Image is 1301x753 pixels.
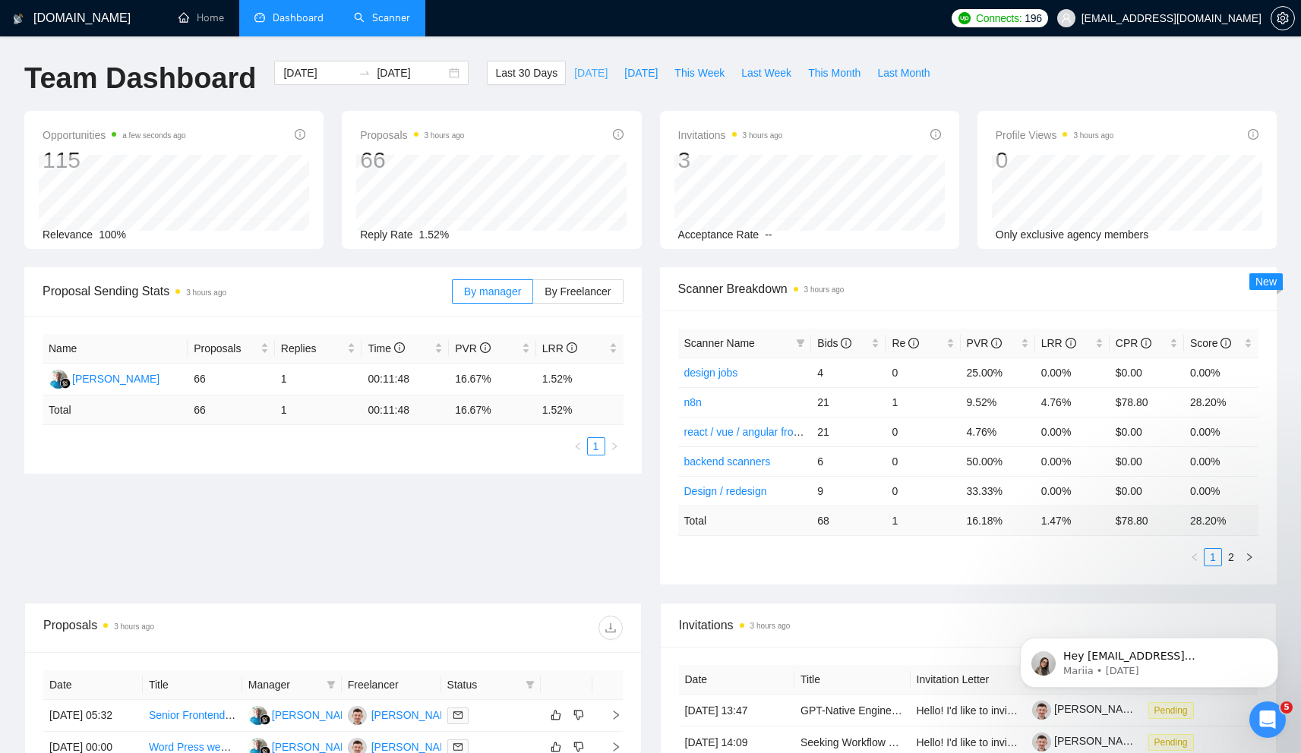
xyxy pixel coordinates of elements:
td: 25.00% [961,358,1035,387]
td: $78.80 [1110,387,1184,417]
span: left [1190,553,1199,562]
span: PVR [455,342,491,354]
td: 68 [811,506,886,535]
img: SS [49,370,68,389]
span: Pending [1148,734,1194,751]
td: 9 [811,476,886,506]
span: Last Week [741,65,791,81]
td: 1 [275,395,362,425]
span: This Month [808,65,860,81]
th: Name [43,334,188,364]
th: Freelancer [342,670,441,700]
button: like [547,706,565,724]
a: Pending [1148,704,1200,716]
a: Design / redesign [684,485,767,497]
span: Reply Rate [360,228,412,241]
time: 3 hours ago [425,131,465,140]
span: Last Month [877,65,930,81]
td: $ 78.80 [1110,506,1184,535]
span: filter [796,339,805,348]
td: 6 [811,446,886,476]
td: 0.00% [1184,476,1258,506]
span: Profile Views [996,126,1114,144]
img: SS [248,706,267,725]
time: a few seconds ago [122,131,185,140]
span: 196 [1025,10,1041,27]
img: upwork-logo.png [958,12,971,24]
td: $0.00 [1110,476,1184,506]
li: 2 [1222,548,1240,566]
span: user [1061,13,1072,24]
span: filter [324,673,339,696]
button: download [598,616,623,640]
span: Manager [248,676,321,693]
li: Next Page [605,437,624,455]
span: PVR [967,337,1003,349]
a: Word Press website designer to build a 2 pages for existing website [149,741,467,753]
span: Dashboard [273,11,324,24]
td: 21 [811,387,886,417]
td: 0.00% [1035,358,1110,387]
span: LRR [1041,337,1076,349]
a: design jobs [684,367,738,379]
span: Score [1190,337,1231,349]
li: 1 [1204,548,1222,566]
span: Relevance [43,228,93,241]
span: info-circle [1220,338,1231,348]
td: 28.20% [1184,387,1258,417]
td: 1 [886,506,960,535]
li: Next Page [1240,548,1258,566]
th: Manager [242,670,342,700]
td: $0.00 [1110,417,1184,446]
li: 1 [587,437,605,455]
a: RR[PERSON_NAME] [348,708,459,720]
span: Connects: [976,10,1022,27]
div: 3 [678,146,783,175]
td: 66 [188,395,275,425]
td: 4.76% [961,417,1035,446]
td: 0.00% [1184,358,1258,387]
a: SS[PERSON_NAME] [248,708,359,720]
span: Bids [817,337,851,349]
button: This Month [800,61,869,85]
a: 1 [588,438,605,455]
span: info-circle [295,129,305,140]
div: [PERSON_NAME] [371,707,459,723]
button: Last 30 Days [487,61,566,85]
input: Start date [283,65,352,81]
span: Replies [281,340,345,357]
span: like [551,741,561,753]
a: searchScanner [354,11,410,24]
td: 66 [188,364,275,395]
span: This Week [674,65,725,81]
td: 50.00% [961,446,1035,476]
span: New [1255,276,1277,288]
td: 1.52% [536,364,624,395]
li: Previous Page [1186,548,1204,566]
span: right [598,742,621,752]
a: Senior Frontend engineer [149,709,270,721]
time: 3 hours ago [1073,131,1113,140]
td: 0 [886,446,960,476]
td: 9.52% [961,387,1035,417]
span: [DATE] [574,65,608,81]
td: 4 [811,358,886,387]
button: [DATE] [566,61,616,85]
button: Last Week [733,61,800,85]
button: right [1240,548,1258,566]
span: LRR [542,342,577,354]
td: $0.00 [1110,446,1184,476]
span: Invitations [679,616,1258,635]
time: 3 hours ago [743,131,783,140]
td: 0.00% [1035,446,1110,476]
th: Date [43,670,143,700]
img: logo [13,7,24,31]
span: Scanner Breakdown [678,279,1259,298]
input: End date [377,65,446,81]
span: info-circle [1248,129,1258,140]
span: left [573,442,583,451]
a: setting [1271,12,1295,24]
a: SS[PERSON_NAME] [49,372,159,384]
